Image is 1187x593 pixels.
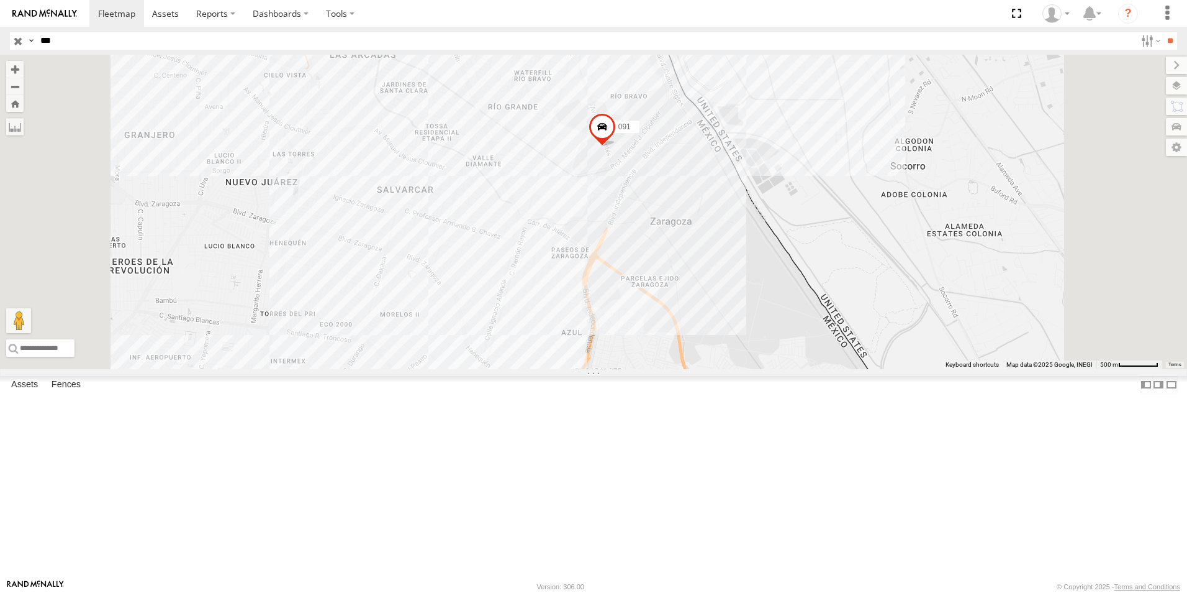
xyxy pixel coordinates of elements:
[1136,32,1163,50] label: Search Filter Options
[1100,361,1118,368] span: 500 m
[6,118,24,136] label: Measure
[26,32,36,50] label: Search Query
[6,308,31,333] button: Drag Pegman onto the map to open Street View
[1096,361,1162,369] button: Map Scale: 500 m per 61 pixels
[1166,139,1187,156] label: Map Settings
[45,376,87,393] label: Fences
[5,376,44,393] label: Assets
[6,78,24,95] button: Zoom out
[7,581,64,593] a: Visit our Website
[1118,4,1138,24] i: ?
[6,61,24,78] button: Zoom in
[12,9,77,18] img: rand-logo.svg
[1165,376,1178,394] label: Hide Summary Table
[1038,4,1074,23] div: foxconn f
[618,123,631,132] span: 091
[1006,361,1093,368] span: Map data ©2025 Google, INEGI
[1114,583,1180,591] a: Terms and Conditions
[6,95,24,112] button: Zoom Home
[537,583,584,591] div: Version: 306.00
[1168,362,1181,367] a: Terms
[1152,376,1165,394] label: Dock Summary Table to the Right
[1140,376,1152,394] label: Dock Summary Table to the Left
[1057,583,1180,591] div: © Copyright 2025 -
[946,361,999,369] button: Keyboard shortcuts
